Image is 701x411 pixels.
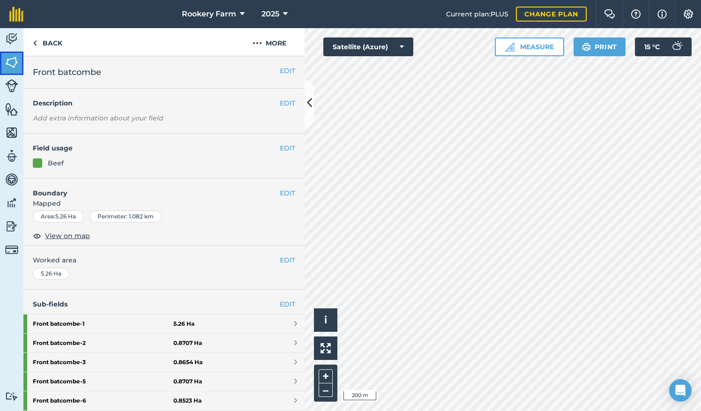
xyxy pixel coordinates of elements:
[604,9,615,19] img: Two speech bubbles overlapping with the left bubble in the forefront
[319,383,333,397] button: –
[173,320,194,328] strong: 5.26 Ha
[33,391,173,410] strong: Front batcombe - 6
[89,210,162,223] div: Perimeter : 1.082 km
[173,378,202,385] strong: 0.8707 Ha
[33,143,280,153] h4: Field usage
[667,37,686,56] img: svg+xml;base64,PD94bWwgdmVyc2lvbj0iMS4wIiBlbmNvZGluZz0idXRmLTgiPz4KPCEtLSBHZW5lcmF0b3I6IEFkb2JlIE...
[33,314,173,333] strong: Front batcombe - 1
[5,149,18,163] img: svg+xml;base64,PD94bWwgdmVyc2lvbj0iMS4wIiBlbmNvZGluZz0idXRmLTgiPz4KPCEtLSBHZW5lcmF0b3I6IEFkb2JlIE...
[33,353,173,372] strong: Front batcombe - 3
[9,7,23,22] img: fieldmargin Logo
[23,299,305,309] h4: Sub-fields
[45,231,90,241] span: View on map
[280,299,295,309] a: EDIT
[33,230,90,241] button: View on map
[321,343,331,353] img: Four arrows, one pointing top left, one top right, one bottom right and the last bottom left
[280,188,295,198] button: EDIT
[280,66,295,76] button: EDIT
[5,32,18,46] img: svg+xml;base64,PD94bWwgdmVyc2lvbj0iMS4wIiBlbmNvZGluZz0idXRmLTgiPz4KPCEtLSBHZW5lcmF0b3I6IEFkb2JlIE...
[635,37,692,56] button: 15 °C
[33,334,173,352] strong: Front batcombe - 2
[5,102,18,116] img: svg+xml;base64,PHN2ZyB4bWxucz0iaHR0cDovL3d3dy53My5vcmcvMjAwMC9zdmciIHdpZHRoPSI1NiIgaGVpZ2h0PSI2MC...
[5,243,18,256] img: svg+xml;base64,PD94bWwgdmVyc2lvbj0iMS4wIiBlbmNvZGluZz0idXRmLTgiPz4KPCEtLSBHZW5lcmF0b3I6IEFkb2JlIE...
[657,8,667,20] img: svg+xml;base64,PHN2ZyB4bWxucz0iaHR0cDovL3d3dy53My5vcmcvMjAwMC9zdmciIHdpZHRoPSIxNyIgaGVpZ2h0PSIxNy...
[23,198,305,209] span: Mapped
[280,143,295,153] button: EDIT
[33,37,37,49] img: svg+xml;base64,PHN2ZyB4bWxucz0iaHR0cDovL3d3dy53My5vcmcvMjAwMC9zdmciIHdpZHRoPSI5IiBoZWlnaHQ9IjI0Ii...
[280,98,295,108] button: EDIT
[574,37,626,56] button: Print
[33,255,295,265] span: Worked area
[319,369,333,383] button: +
[5,392,18,401] img: svg+xml;base64,PD94bWwgdmVyc2lvbj0iMS4wIiBlbmNvZGluZz0idXRmLTgiPz4KPCEtLSBHZW5lcmF0b3I6IEFkb2JlIE...
[33,210,84,223] div: Area : 5.26 Ha
[644,37,660,56] span: 15 ° C
[33,372,173,391] strong: Front batcombe - 5
[23,334,305,352] a: Front batcombe-20.8707 Ha
[23,28,72,56] a: Back
[669,379,692,402] div: Open Intercom Messenger
[23,353,305,372] a: Front batcombe-30.8654 Ha
[5,196,18,210] img: svg+xml;base64,PD94bWwgdmVyc2lvbj0iMS4wIiBlbmNvZGluZz0idXRmLTgiPz4KPCEtLSBHZW5lcmF0b3I6IEFkb2JlIE...
[173,339,202,347] strong: 0.8707 Ha
[33,98,295,108] h4: Description
[324,314,327,326] span: i
[582,41,591,52] img: svg+xml;base64,PHN2ZyB4bWxucz0iaHR0cDovL3d3dy53My5vcmcvMjAwMC9zdmciIHdpZHRoPSIxOSIgaGVpZ2h0PSIyNC...
[33,66,101,79] span: Front batcombe
[253,37,262,49] img: svg+xml;base64,PHN2ZyB4bWxucz0iaHR0cDovL3d3dy53My5vcmcvMjAwMC9zdmciIHdpZHRoPSIyMCIgaGVpZ2h0PSIyNC...
[33,114,163,122] em: Add extra information about your field
[5,79,18,92] img: svg+xml;base64,PD94bWwgdmVyc2lvbj0iMS4wIiBlbmNvZGluZz0idXRmLTgiPz4KPCEtLSBHZW5lcmF0b3I6IEFkb2JlIE...
[323,37,413,56] button: Satellite (Azure)
[173,359,202,366] strong: 0.8654 Ha
[495,37,564,56] button: Measure
[23,314,305,333] a: Front batcombe-15.26 Ha
[33,230,41,241] img: svg+xml;base64,PHN2ZyB4bWxucz0iaHR0cDovL3d3dy53My5vcmcvMjAwMC9zdmciIHdpZHRoPSIxOCIgaGVpZ2h0PSIyNC...
[261,8,279,20] span: 2025
[234,28,305,56] button: More
[182,8,236,20] span: Rookery Farm
[23,391,305,410] a: Front batcombe-60.8523 Ha
[446,9,508,19] span: Current plan : PLUS
[23,179,280,198] h4: Boundary
[5,219,18,233] img: svg+xml;base64,PD94bWwgdmVyc2lvbj0iMS4wIiBlbmNvZGluZz0idXRmLTgiPz4KPCEtLSBHZW5lcmF0b3I6IEFkb2JlIE...
[33,268,69,280] div: 5.26 Ha
[516,7,587,22] a: Change plan
[5,55,18,69] img: svg+xml;base64,PHN2ZyB4bWxucz0iaHR0cDovL3d3dy53My5vcmcvMjAwMC9zdmciIHdpZHRoPSI1NiIgaGVpZ2h0PSI2MC...
[630,9,641,19] img: A question mark icon
[5,172,18,187] img: svg+xml;base64,PD94bWwgdmVyc2lvbj0iMS4wIiBlbmNvZGluZz0idXRmLTgiPz4KPCEtLSBHZW5lcmF0b3I6IEFkb2JlIE...
[280,255,295,265] button: EDIT
[5,126,18,140] img: svg+xml;base64,PHN2ZyB4bWxucz0iaHR0cDovL3d3dy53My5vcmcvMjAwMC9zdmciIHdpZHRoPSI1NiIgaGVpZ2h0PSI2MC...
[173,397,201,404] strong: 0.8523 Ha
[505,42,515,52] img: Ruler icon
[23,372,305,391] a: Front batcombe-50.8707 Ha
[48,158,64,168] div: Beef
[683,9,694,19] img: A cog icon
[314,308,337,332] button: i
